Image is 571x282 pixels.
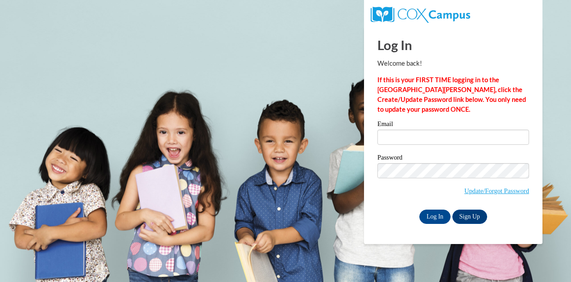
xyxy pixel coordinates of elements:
label: Email [377,121,529,130]
label: Password [377,154,529,163]
a: Update/Forgot Password [464,187,529,194]
img: COX Campus [371,7,470,23]
p: Welcome back! [377,59,529,68]
a: Sign Up [452,210,487,224]
a: COX Campus [371,10,470,18]
input: Log In [419,210,451,224]
strong: If this is your FIRST TIME logging in to the [GEOGRAPHIC_DATA][PERSON_NAME], click the Create/Upd... [377,76,526,113]
h1: Log In [377,36,529,54]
